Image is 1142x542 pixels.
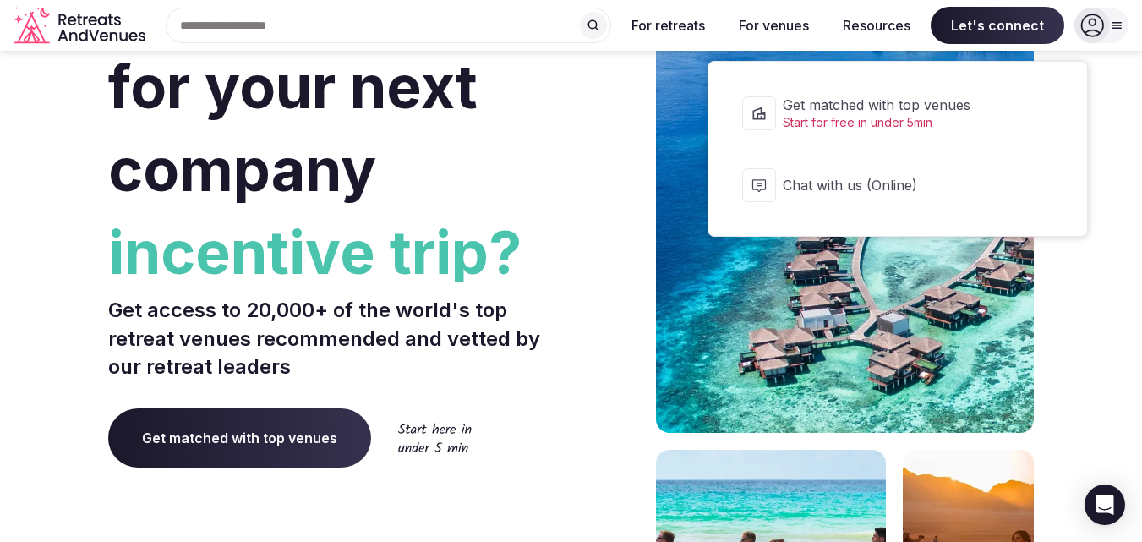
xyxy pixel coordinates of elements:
button: Chat with us (Online) [725,151,1070,219]
span: Start for free in under 5min [783,114,1035,131]
span: incentive trip? [108,211,565,294]
button: For venues [725,7,822,44]
svg: Retreats and Venues company logo [14,7,149,45]
a: Visit the homepage [14,7,149,45]
div: Open Intercom Messenger [1085,485,1125,525]
span: Get matched with top venues [783,96,1035,114]
span: Let's connect [931,7,1064,44]
a: Get matched with top venuesStart for free in under 5min [725,79,1070,148]
a: Get matched with top venues [108,408,371,468]
p: Get access to 20,000+ of the world's top retreat venues recommended and vetted by our retreat lea... [108,296,565,381]
img: Start here in under 5 min [398,423,472,452]
button: Resources [829,7,924,44]
button: For retreats [618,7,719,44]
span: Chat with us (Online) [783,176,1035,194]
